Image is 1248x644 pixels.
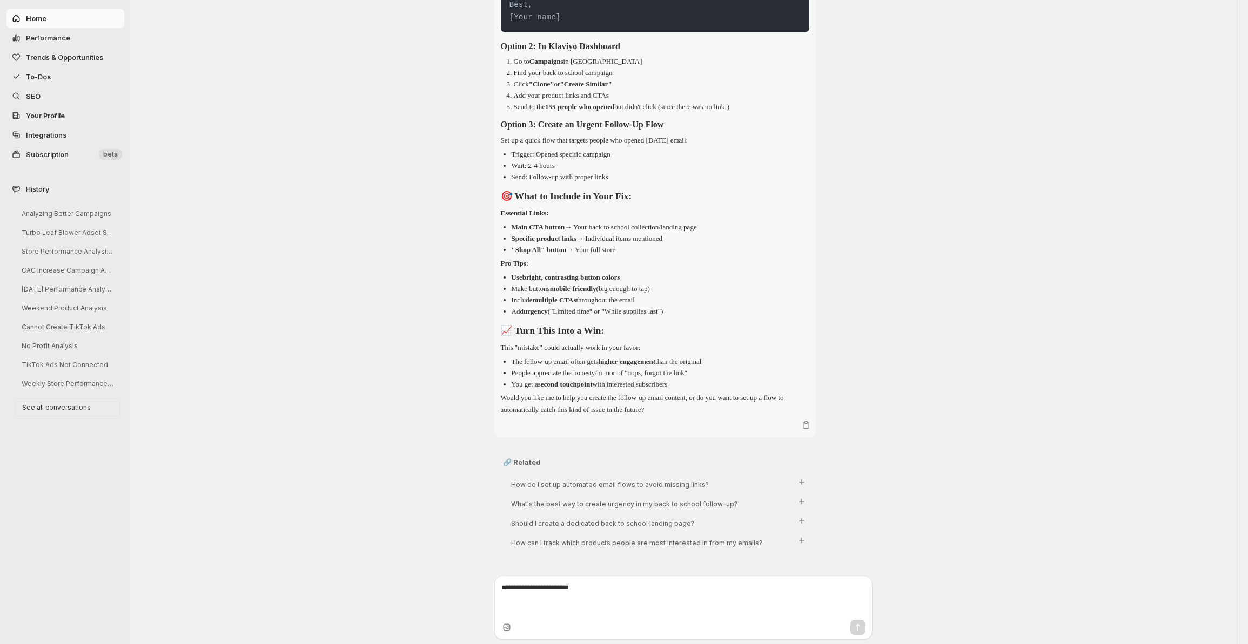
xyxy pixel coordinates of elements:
p: 🔗 Related [503,457,807,467]
button: Ask: How can I track which products people are most interested in from my emails? [795,534,808,547]
span: Performance [26,33,70,42]
p: This "mistake" could actually work in your favor: [501,342,809,354]
strong: Option 2: In Klaviyo Dashboard [501,42,620,51]
span: Home [26,14,46,23]
a: Your Profile [6,106,124,125]
strong: second touchpoint [538,380,593,388]
strong: 📈 Turn This Into a Win: [501,325,605,336]
p: Use [512,273,620,281]
p: Set up a quick flow that targets people who opened [DATE] email: [501,134,809,146]
button: Store Performance Analysis & Suggestions [15,243,120,260]
strong: "Clone" [529,80,554,88]
span: Integrations [26,131,66,139]
strong: mobile-friendly [550,284,596,293]
p: Go to in [GEOGRAPHIC_DATA] [514,57,642,65]
span: SEO [26,92,41,100]
strong: Pro Tips: [501,259,529,267]
a: SEO [6,86,124,106]
span: Should I create a dedicated back to school landing page? [511,519,694,527]
p: Would you like me to help you create the follow-up email content, or do you want to set up a flow... [501,392,809,416]
button: Home [6,9,124,28]
p: → Your full store [512,246,616,254]
p: Include throughout the email [512,296,635,304]
p: Wait: 2-4 hours [512,161,555,170]
button: Weekend Product Analysis [15,300,120,316]
p: You get a with interested subscribers [512,380,668,388]
strong: higher engagement [599,357,656,365]
p: Trigger: Opened specific campaign [512,150,610,158]
span: To-Dos [26,72,51,81]
strong: 🎯 What to Include in Your Fix: [501,191,632,201]
strong: multiple CTAs [532,296,576,304]
strong: urgency [524,307,548,315]
button: See all conversations [15,398,120,416]
strong: "Shop All" button [512,246,567,254]
span: Your Profile [26,111,65,120]
span: Subscription [26,150,69,159]
button: Upload image [501,622,512,633]
p: The follow-up email often gets than the original [512,357,702,365]
p: → Your back to school collection/landing page [512,223,697,231]
strong: Option 3: Create an Urgent Follow-Up Flow [501,120,664,129]
button: Ask: How do I set up automated email flows to avoid missing links? [795,476,808,489]
p: Make buttons (big enough to tap) [512,284,650,293]
button: No Profit Analysis [15,337,120,354]
button: Trends & Opportunities [6,48,124,67]
strong: Specific product links [512,234,576,242]
button: Ask: Should I create a dedicated back to school landing page? [795,514,808,527]
p: Add your product links and CTAs [514,91,609,99]
button: Cannot Create TikTok Ads [15,318,120,335]
p: Send to the but didn't click (since there was no link!) [514,103,730,111]
p: Click or [514,80,612,88]
strong: Campaigns [529,57,563,65]
strong: bright, contrasting button colors [522,273,620,281]
button: Copy text [799,417,814,432]
button: Analyzing Better Campaigns [15,205,120,222]
button: CAC Increase Campaign Analysis [15,262,120,279]
a: Integrations [6,125,124,145]
strong: "Create Similar" [560,80,612,88]
button: Turbo Leaf Blower Adset Sales [15,224,120,241]
span: How can I track which products people are most interested in from my emails? [511,539,762,547]
button: Ask: What's the best way to create urgency in my back to school follow-up? [795,495,808,508]
p: Add ("Limited time" or "While supplies last") [512,307,663,315]
button: Subscription [6,145,124,164]
p: Send: Follow-up with proper links [512,173,608,181]
strong: Essential Links: [501,209,549,217]
button: To-Dos [6,67,124,86]
span: History [26,184,49,194]
button: TikTok Ads Not Connected [15,356,120,373]
button: Weekly Store Performance Review [15,375,120,392]
p: People appreciate the honesty/humor of "oops, forgot the link" [512,369,688,377]
span: What's the best way to create urgency in my back to school follow-up? [511,500,737,508]
p: Find your back to school campaign [514,69,613,77]
span: beta [103,150,118,159]
button: Performance [6,28,124,48]
span: How do I set up automated email flows to avoid missing links? [511,480,709,489]
button: [DATE] Performance Analysis [15,281,120,297]
strong: 155 people who opened [545,103,614,111]
span: Trends & Opportunities [26,53,103,62]
strong: Main CTA button [512,223,565,231]
p: → Individual items mentioned [512,234,663,242]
